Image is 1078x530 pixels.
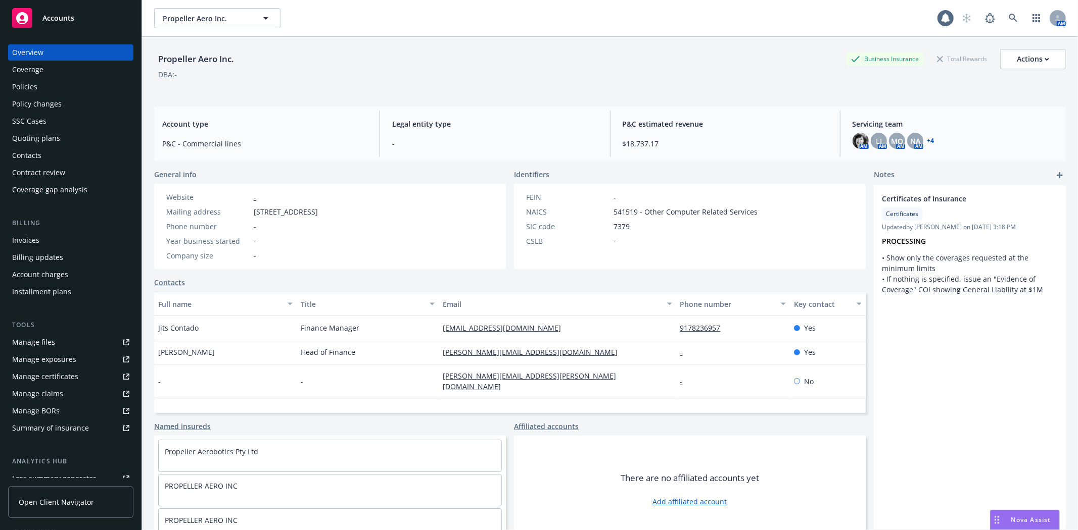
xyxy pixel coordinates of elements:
span: Yes [804,347,816,357]
span: Yes [804,323,816,333]
div: Title [301,299,424,309]
a: PROPELLER AERO INC [165,481,238,491]
a: Contract review [8,165,133,181]
div: Manage BORs [12,403,60,419]
a: add [1054,169,1066,181]
div: Coverage gap analysis [12,182,87,198]
a: Overview [8,44,133,61]
div: Analytics hub [8,456,133,466]
a: Policies [8,79,133,95]
a: [PERSON_NAME][EMAIL_ADDRESS][PERSON_NAME][DOMAIN_NAME] [443,371,616,391]
div: Email [443,299,661,309]
button: Nova Assist [990,510,1060,530]
span: - [614,236,616,246]
a: Affiliated accounts [514,421,579,432]
span: - [254,221,256,232]
a: Coverage gap analysis [8,182,133,198]
div: Mailing address [166,206,250,217]
p: • Show only the coverages requested at the minimum limits • If nothing is specified, issue an "Ev... [882,252,1058,295]
a: Loss summary generator [8,470,133,487]
a: SSC Cases [8,113,133,129]
a: Coverage [8,62,133,78]
span: [STREET_ADDRESS] [254,206,318,217]
button: Full name [154,292,297,316]
span: Certificates [886,209,918,219]
a: Manage files [8,334,133,350]
div: Coverage [12,62,43,78]
span: Finance Manager [301,323,359,333]
span: - [254,236,256,246]
a: Invoices [8,232,133,248]
div: Drag to move [991,510,1003,529]
span: - [614,192,616,202]
div: Certificates of InsuranceCertificatesUpdatedby [PERSON_NAME] on [DATE] 3:18 PMPROCESSING• Show on... [874,185,1066,303]
a: [EMAIL_ADDRESS][DOMAIN_NAME] [443,323,569,333]
span: No [804,376,814,387]
div: Manage files [12,334,55,350]
span: Propeller Aero Inc. [163,13,250,24]
a: [PERSON_NAME][EMAIL_ADDRESS][DOMAIN_NAME] [443,347,626,357]
div: CSLB [526,236,610,246]
div: Summary of insurance [12,420,89,436]
div: Manage certificates [12,368,78,385]
div: Business Insurance [846,52,924,65]
a: Billing updates [8,249,133,266]
a: Manage BORs [8,403,133,419]
span: - [392,138,597,149]
div: Key contact [794,299,851,309]
span: MQ [891,136,903,146]
span: Legal entity type [392,119,597,129]
span: $18,737.17 [623,138,828,149]
a: Report a Bug [980,8,1000,28]
div: Propeller Aero Inc. [154,52,238,66]
span: - [301,376,303,387]
span: - [254,250,256,261]
a: Manage exposures [8,351,133,367]
a: Search [1003,8,1023,28]
div: SIC code [526,221,610,232]
span: Nova Assist [1011,515,1051,524]
span: Updated by [PERSON_NAME] on [DATE] 3:18 PM [882,223,1058,232]
a: Manage claims [8,386,133,402]
a: Contacts [154,277,185,288]
span: Identifiers [514,169,549,180]
a: - [680,347,691,357]
a: Policy changes [8,96,133,112]
div: Account charges [12,267,68,283]
span: Notes [874,169,895,181]
div: Website [166,192,250,202]
a: Accounts [8,4,133,32]
div: Contract review [12,165,65,181]
div: Phone number [166,221,250,232]
button: Actions [1000,49,1066,69]
button: Phone number [676,292,790,316]
button: Key contact [790,292,866,316]
a: Add affiliated account [653,496,727,507]
div: SSC Cases [12,113,46,129]
div: Full name [158,299,282,309]
div: FEIN [526,192,610,202]
div: DBA: - [158,69,177,80]
span: Account type [162,119,367,129]
span: There are no affiliated accounts yet [621,472,759,484]
div: NAICS [526,206,610,217]
span: Servicing team [853,119,1058,129]
button: Title [297,292,439,316]
span: 7379 [614,221,630,232]
div: Manage exposures [12,351,76,367]
a: Installment plans [8,284,133,300]
span: 541519 - Other Computer Related Services [614,206,758,217]
a: Account charges [8,267,133,283]
div: Overview [12,44,43,61]
div: Policies [12,79,37,95]
div: Policy changes [12,96,62,112]
a: 9178236957 [680,323,729,333]
span: LI [876,136,882,146]
a: Manage certificates [8,368,133,385]
a: +4 [927,138,934,144]
a: PROPELLER AERO INC [165,515,238,525]
a: Summary of insurance [8,420,133,436]
a: Start snowing [957,8,977,28]
div: Company size [166,250,250,261]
